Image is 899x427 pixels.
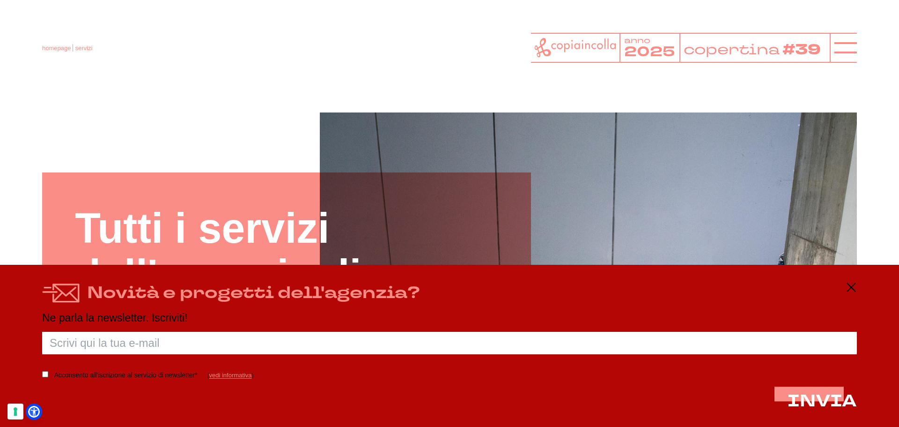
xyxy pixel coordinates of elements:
[785,39,825,60] tspan: #39
[75,205,498,345] h1: Tutti i servizi dell'agenzia di comunicazione
[75,45,92,52] span: servizi
[28,406,40,418] a: Open Accessibility Menu
[624,35,650,46] tspan: anno
[54,369,197,381] label: Acconsento all’iscrizione al servizio di newsletter*
[207,372,254,379] span: ( )
[42,45,71,52] a: homepage
[788,390,857,412] span: INVIA
[7,404,23,420] button: Le tue preferenze relative al consenso per le tecnologie di tracciamento
[42,332,857,354] input: Scrivi qui la tua e-mail
[624,43,675,62] tspan: 2025
[788,392,857,411] button: INVIA
[42,312,857,324] p: Ne parla la newsletter. Iscriviti!
[209,372,251,379] a: vedi informativa
[87,282,420,305] h4: Novità e progetti dell'agenzia?
[683,39,782,59] tspan: copertina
